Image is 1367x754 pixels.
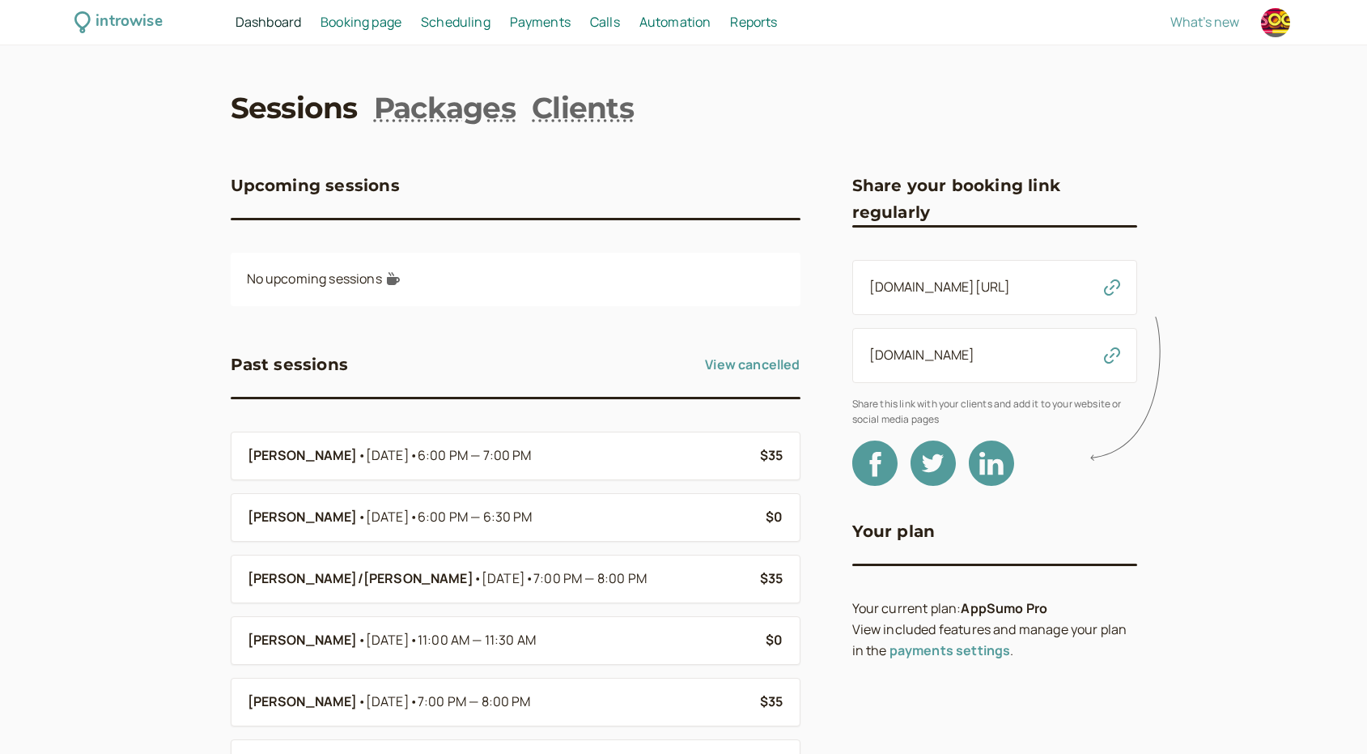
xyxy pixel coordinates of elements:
[525,569,533,587] span: •
[418,692,531,710] span: 7:00 PM — 8:00 PM
[590,13,620,31] span: Calls
[852,173,1137,225] h3: Share your booking link regularly
[961,599,1047,617] b: AppSumo Pro
[760,446,783,464] b: $35
[231,253,800,306] div: No upcoming sessions
[1170,13,1239,31] span: What's new
[410,692,418,710] span: •
[366,630,536,651] span: [DATE]
[852,599,1137,662] div: Your current plan: View included features and manage your plan in the .
[248,507,358,528] b: [PERSON_NAME]
[96,10,162,35] div: introwise
[366,692,531,713] span: [DATE]
[358,507,366,528] span: •
[321,13,401,31] span: Booking page
[366,445,532,466] span: [DATE]
[358,630,366,651] span: •
[766,631,783,649] b: $0
[510,13,571,31] span: Payments
[1286,676,1367,754] iframe: Chat Widget
[74,10,163,35] a: introwise
[418,508,533,526] span: 6:00 PM — 6:30 PM
[418,631,536,649] span: 11:00 AM — 11:30 AM
[482,569,647,590] span: [DATE]
[366,507,533,528] span: [DATE]
[852,518,936,544] h3: Your plan
[248,630,358,651] b: [PERSON_NAME]
[590,12,620,33] a: Calls
[730,13,777,31] span: Reports
[410,631,418,649] span: •
[248,445,358,466] b: [PERSON_NAME]
[1259,6,1293,40] a: Account
[248,569,473,590] b: [PERSON_NAME]/[PERSON_NAME]
[358,445,366,466] span: •
[248,445,748,466] a: [PERSON_NAME]•[DATE]•6:00 PM — 7:00 PM
[639,13,711,31] span: Automation
[760,692,783,710] b: $35
[532,87,634,128] a: Clients
[639,12,711,33] a: Automation
[869,346,975,364] a: [DOMAIN_NAME]
[730,12,777,33] a: Reports
[510,12,571,33] a: Payments
[705,351,800,377] a: View cancelled
[766,508,783,526] b: $0
[410,508,418,526] span: •
[236,13,301,31] span: Dashboard
[358,692,366,713] span: •
[533,569,647,587] span: 7:00 PM — 8:00 PM
[231,351,349,377] h3: Past sessions
[421,13,490,31] span: Scheduling
[869,278,1011,296] a: [DOMAIN_NAME][URL]
[248,507,754,528] a: [PERSON_NAME]•[DATE]•6:00 PM — 6:30 PM
[760,569,783,587] b: $35
[889,641,1011,659] a: payments settings
[231,173,400,198] h3: Upcoming sessions
[248,692,748,713] a: [PERSON_NAME]•[DATE]•7:00 PM — 8:00 PM
[410,446,418,464] span: •
[231,87,358,128] a: Sessions
[374,87,516,128] a: Packages
[852,396,1137,428] span: Share this link with your clients and add it to your website or social media pages
[248,630,754,651] a: [PERSON_NAME]•[DATE]•11:00 AM — 11:30 AM
[418,446,532,464] span: 6:00 PM — 7:00 PM
[248,692,358,713] b: [PERSON_NAME]
[321,12,401,33] a: Booking page
[236,12,301,33] a: Dashboard
[421,12,490,33] a: Scheduling
[473,569,482,590] span: •
[1170,15,1239,29] button: What's new
[248,569,748,590] a: [PERSON_NAME]/[PERSON_NAME]•[DATE]•7:00 PM — 8:00 PM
